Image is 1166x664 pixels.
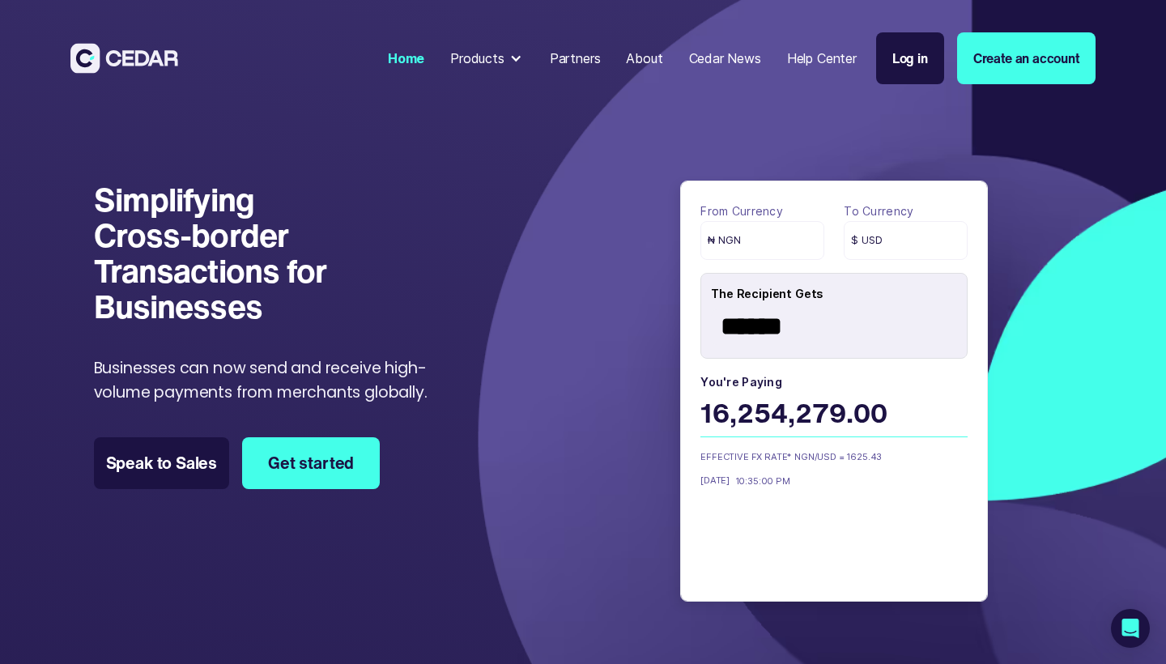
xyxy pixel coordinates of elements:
[700,475,730,487] div: [DATE]
[381,32,431,84] a: Home
[787,49,857,68] div: Help Center
[708,232,740,248] span: ₦ NGN
[781,32,863,84] a: Help Center
[794,450,916,465] div: NGN/USD = 1625.43
[94,181,474,324] h1: Simplifying Cross-border Transactions for Businesses
[957,32,1096,84] a: Create an account
[94,437,230,489] a: Speak to Sales
[730,475,790,487] div: 10:35:00 PM
[700,201,824,221] label: From currency
[892,49,928,68] div: Log in
[700,372,968,392] label: You're paying
[689,49,761,68] div: Cedar News
[450,49,504,68] div: Products
[1111,609,1150,648] div: Open Intercom Messenger
[94,356,474,405] p: Businesses can now send and receive high-volume payments from merchants globally.
[700,394,968,436] div: 16,254,279.00
[683,32,768,84] a: Cedar News
[550,49,601,68] div: Partners
[388,49,424,68] div: Home
[851,232,882,248] span: $ USD
[700,450,794,463] div: EFFECTIVE FX RATE*
[242,437,380,489] a: Get started
[444,42,530,74] div: Products
[619,32,669,84] a: About
[844,201,968,221] label: To currency
[711,279,967,309] div: The Recipient Gets
[700,201,968,533] form: payField
[543,32,607,84] a: Partners
[626,49,662,68] div: About
[876,32,944,84] a: Log in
